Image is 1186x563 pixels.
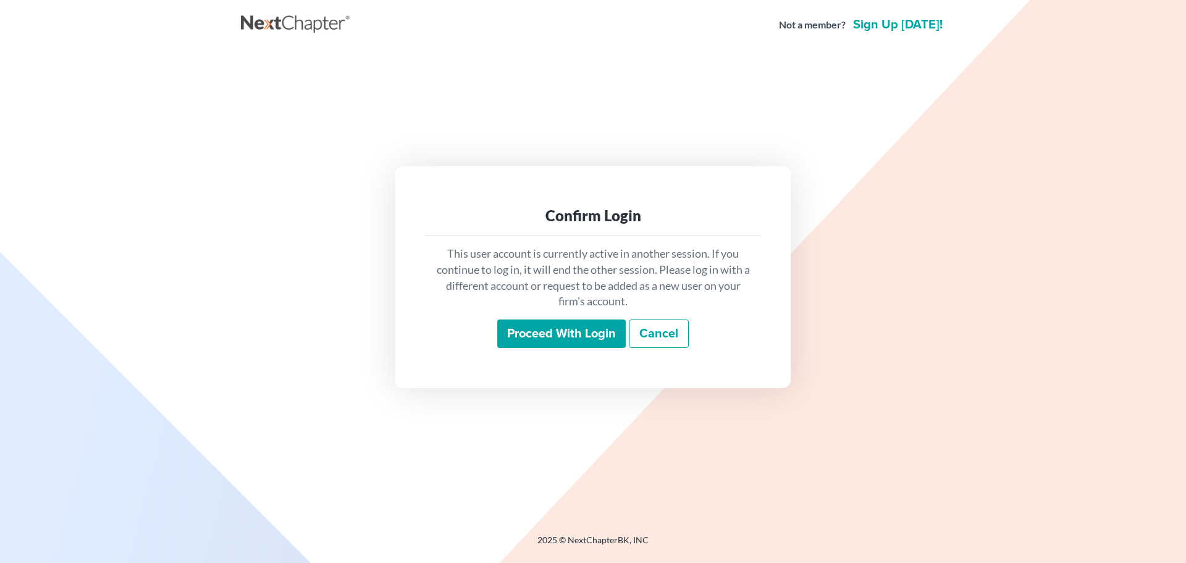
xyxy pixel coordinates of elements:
[435,206,751,226] div: Confirm Login
[497,320,626,348] input: Proceed with login
[435,246,751,310] p: This user account is currently active in another session. If you continue to log in, it will end ...
[851,19,945,31] a: Sign up [DATE]!
[241,534,945,556] div: 2025 © NextChapterBK, INC
[779,18,846,32] strong: Not a member?
[629,320,689,348] a: Cancel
